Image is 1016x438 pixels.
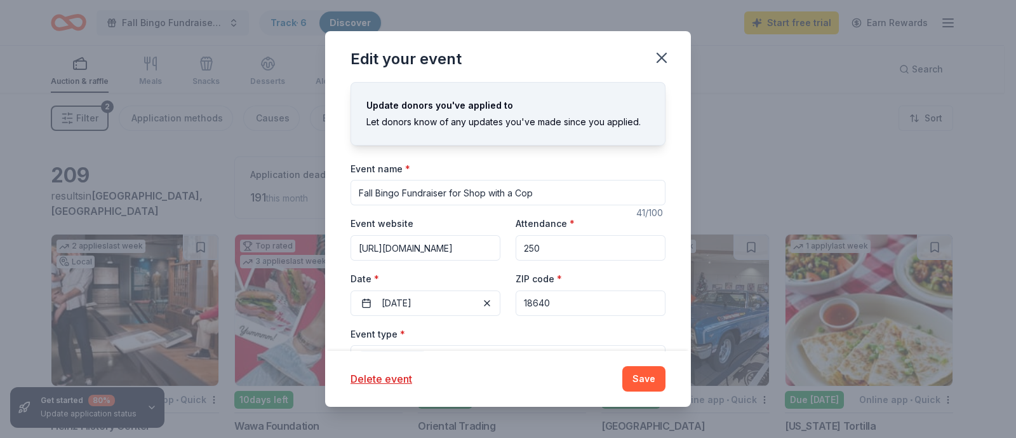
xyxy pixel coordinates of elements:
input: Spring Fundraiser [351,180,665,205]
label: Attendance [516,217,575,230]
button: Delete event [351,371,412,387]
label: Event name [351,163,410,175]
div: Edit your event [351,49,462,69]
label: ZIP code [516,273,562,285]
div: 41 /100 [636,205,665,221]
button: [DATE] [351,291,500,316]
input: 12345 (U.S. only) [516,291,665,316]
button: Save [622,366,665,392]
input: https://www... [351,235,500,261]
label: Date [351,273,500,285]
label: Event website [351,217,413,230]
button: Fundraiser [351,345,665,373]
div: Let donors know of any updates you've made since you applied. [366,114,650,130]
div: Update donors you've applied to [366,98,650,113]
input: 20 [516,235,665,261]
label: Event type [351,328,405,341]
